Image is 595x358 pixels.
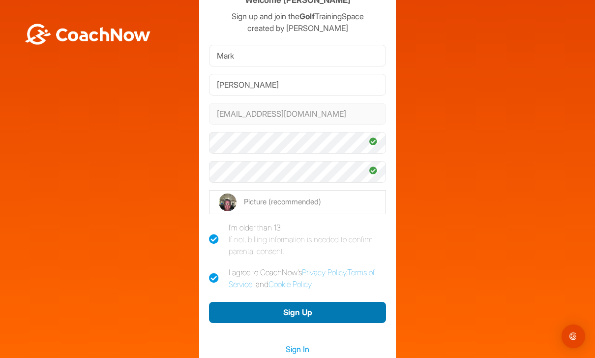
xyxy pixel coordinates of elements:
[209,302,386,323] button: Sign Up
[302,267,346,277] a: Privacy Policy
[209,266,386,290] label: I agree to CoachNow's , , and .
[24,24,151,45] img: BwLJSsUCoWCh5upNqxVrqldRgqLPVwmV24tXu5FoVAoFEpwwqQ3VIfuoInZCoVCoTD4vwADAC3ZFMkVEQFDAAAAAElFTkSuQmCC
[209,45,386,66] input: First Name
[209,10,386,22] p: Sign up and join the TrainingSpace
[299,11,315,21] strong: Golf
[229,267,375,289] a: Terms of Service
[562,325,585,348] div: Open Intercom Messenger
[209,103,386,125] input: Email
[268,279,311,289] a: Cookie Policy
[209,343,386,356] a: Sign In
[229,222,386,257] div: I'm older than 13
[209,22,386,34] p: created by [PERSON_NAME]
[209,74,386,96] input: Last Name
[229,233,386,257] div: If not, billing information is needed to confirm parental consent.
